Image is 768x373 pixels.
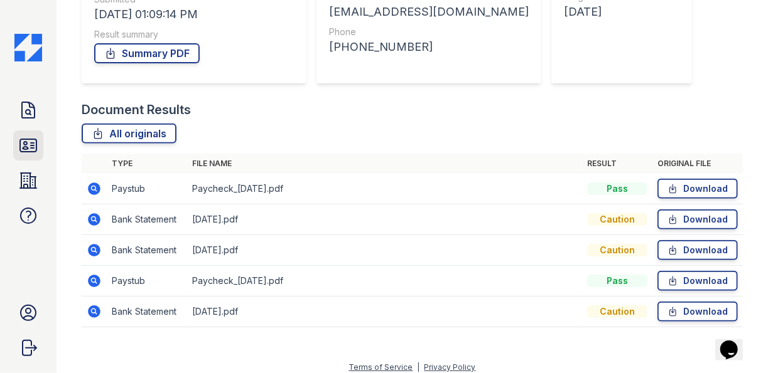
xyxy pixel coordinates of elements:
[657,209,738,229] a: Download
[329,3,529,21] div: [EMAIL_ADDRESS][DOMAIN_NAME]
[582,154,652,174] th: Result
[82,123,176,144] a: All originals
[349,362,413,372] a: Terms of Service
[187,266,582,297] td: Paycheck_[DATE].pdf
[94,43,200,63] a: Summary PDF
[187,204,582,235] td: [DATE].pdf
[418,362,420,372] div: |
[82,101,191,118] div: Document Results
[657,302,738,322] a: Download
[187,297,582,327] td: [DATE].pdf
[715,323,755,360] iframe: chat widget
[587,305,647,318] div: Caution
[657,271,738,291] a: Download
[425,362,476,372] a: Privacy Policy
[587,275,647,287] div: Pass
[94,6,294,23] div: [DATE] 01:09:14 PM
[187,154,582,174] th: File name
[187,235,582,266] td: [DATE].pdf
[187,174,582,204] td: Paycheck_[DATE].pdf
[657,179,738,199] a: Download
[587,213,647,226] div: Caution
[94,28,294,41] div: Result summary
[107,174,187,204] td: Paystub
[107,235,187,266] td: Bank Statement
[564,3,648,21] div: [DATE]
[107,154,187,174] th: Type
[329,26,529,38] div: Phone
[587,244,647,256] div: Caution
[587,182,647,195] div: Pass
[107,204,187,235] td: Bank Statement
[652,154,743,174] th: Original file
[107,266,187,297] td: Paystub
[14,34,42,61] img: CE_Icon_Blue-c292c112584629df590d857e76928e9f676e5b41ef8f769ba2f05ee15b207248.png
[107,297,187,327] td: Bank Statement
[657,240,738,260] a: Download
[329,38,529,56] div: [PHONE_NUMBER]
